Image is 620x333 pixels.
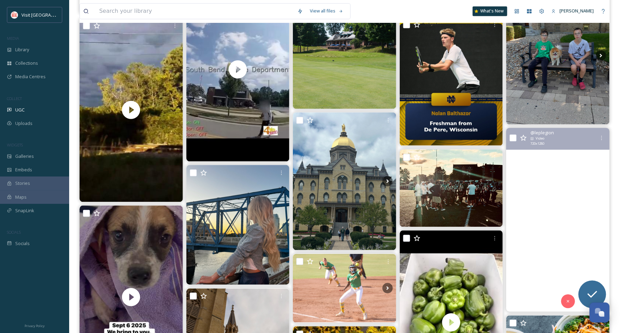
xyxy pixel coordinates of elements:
[15,107,25,113] span: UGC
[530,130,554,136] span: @ leplegion
[306,4,347,18] a: View all files
[559,8,594,14] span: [PERSON_NAME]
[473,7,507,16] a: What's New
[506,128,610,312] video: We are ready for the season!☘️🔥😍 #GoIrish
[15,240,30,247] span: Socials
[7,96,22,101] span: COLLECT
[400,150,503,227] img: 1st game in the books! Great job Irish! #thisisfreshmanyear #GoIrish
[15,153,34,160] span: Galleries
[15,60,38,66] span: Collections
[293,254,396,323] img: 🥎💚 Lady Irish Softball Recap 💚🥎 The Lady Irish battled hard against Treutlen on Wednesday but cam...
[21,11,75,18] span: Visit [GEOGRAPHIC_DATA]
[530,142,544,146] span: 720 x 1280
[15,166,32,173] span: Embeds
[7,229,21,235] span: SOCIALS
[80,18,183,202] img: thumbnail
[25,324,45,328] span: Privacy Policy
[25,321,45,330] a: Privacy Policy
[15,120,33,127] span: Uploads
[548,4,597,18] a: [PERSON_NAME]
[186,165,290,285] img: I feel very happy when I walk ♥️ #grandrapids #southbend #indiana #michigan #FortWayne
[15,73,46,80] span: Media Centres
[293,112,396,250] img: This place is absolutely #beautiful #notredame #universityofnotredame #notthehamptons #fightingirish
[590,303,610,323] button: Open Chat
[15,207,34,214] span: SnapLink
[7,36,19,41] span: MEDIA
[96,4,294,19] input: Search your library
[11,11,18,18] img: vsbm-stackedMISH_CMYKlogo2017.jpg
[7,142,23,147] span: WIDGETS
[15,194,27,200] span: Maps
[15,180,30,187] span: Stories
[400,17,503,146] img: One of the newest Irish on campus ➡️ Freshman 𝗡𝗼𝗹𝗮𝗻 𝗕𝗮𝗹𝘁𝗵𝗮𝘇𝗼𝗿 🔥 📍 De Pere, Wisconsin 🎓 Freshman #...
[15,46,29,53] span: Library
[536,136,544,141] span: Video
